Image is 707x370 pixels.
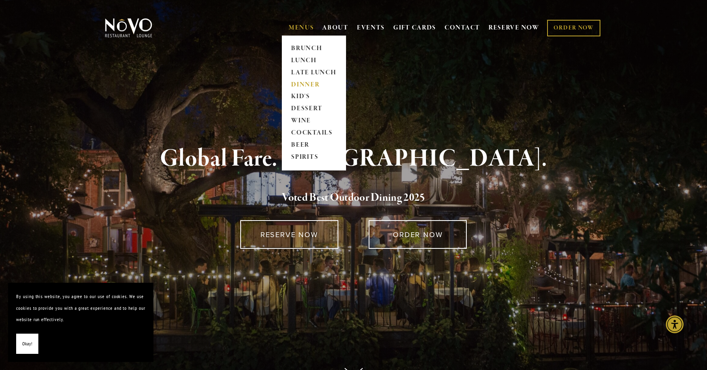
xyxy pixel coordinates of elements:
[8,283,153,362] section: Cookie banner
[160,143,547,174] strong: Global Fare. [GEOGRAPHIC_DATA].
[289,55,339,67] a: LUNCH
[22,338,32,350] span: Okay!
[357,24,385,32] a: EVENTS
[289,24,314,32] a: MENUS
[103,18,154,38] img: Novo Restaurant &amp; Lounge
[289,42,339,55] a: BRUNCH
[289,67,339,79] a: LATE LUNCH
[282,191,420,206] a: Voted Best Outdoor Dining 202
[445,20,480,36] a: CONTACT
[666,315,684,333] div: Accessibility Menu
[289,79,339,91] a: DINNER
[289,103,339,115] a: DESSERT
[118,189,589,206] h2: 5
[369,220,467,249] a: ORDER NOW
[289,115,339,127] a: WINE
[322,24,348,32] a: ABOUT
[240,220,338,249] a: RESERVE NOW
[393,20,436,36] a: GIFT CARDS
[547,20,600,36] a: ORDER NOW
[16,334,38,354] button: Okay!
[489,20,539,36] a: RESERVE NOW
[289,139,339,151] a: BEER
[289,127,339,139] a: COCKTAILS
[16,291,145,326] p: By using this website, you agree to our use of cookies. We use cookies to provide you with a grea...
[289,151,339,164] a: SPIRITS
[289,91,339,103] a: KID'S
